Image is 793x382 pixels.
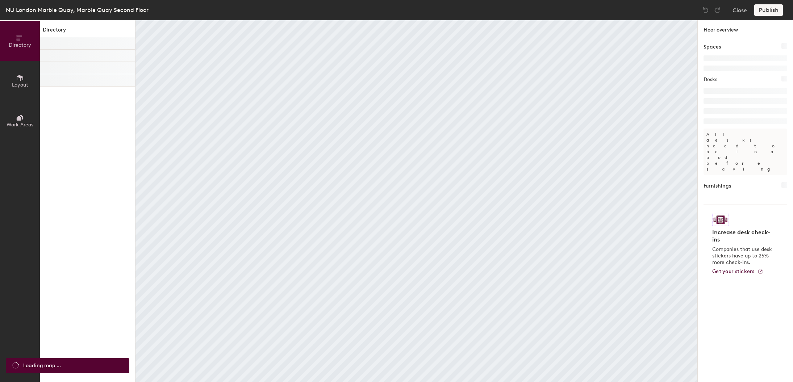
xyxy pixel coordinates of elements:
h1: Spaces [704,43,721,51]
span: Get your stickers [712,268,755,274]
a: Get your stickers [712,269,763,275]
img: Undo [702,7,709,14]
span: Work Areas [7,122,33,128]
h1: Furnishings [704,182,731,190]
span: Layout [12,82,28,88]
img: Sticker logo [712,214,729,226]
p: All desks need to be in a pod before saving [704,129,787,175]
img: Redo [714,7,721,14]
h4: Increase desk check-ins [712,229,774,243]
span: Loading map ... [23,362,61,370]
p: Companies that use desk stickers have up to 25% more check-ins. [712,246,774,266]
span: Directory [9,42,31,48]
h1: Floor overview [698,20,793,37]
button: Close [733,4,747,16]
h1: Desks [704,76,717,84]
div: NU London Marble Quay, Marble Quay Second Floor [6,5,149,14]
h1: Directory [40,26,135,37]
